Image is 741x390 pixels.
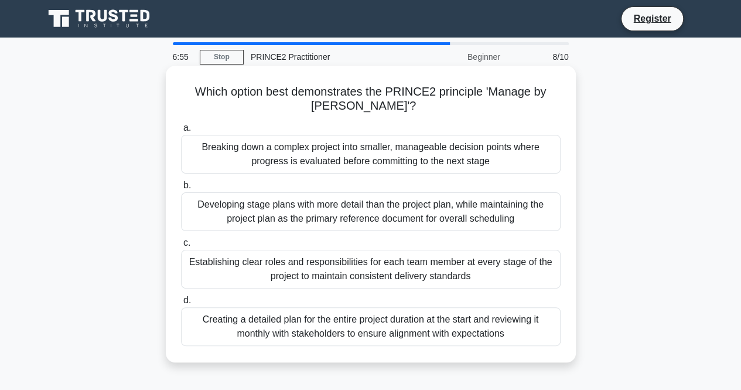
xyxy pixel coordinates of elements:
[183,295,191,305] span: d.
[183,123,191,133] span: a.
[180,84,562,114] h5: Which option best demonstrates the PRINCE2 principle 'Manage by [PERSON_NAME]'?
[626,11,678,26] a: Register
[181,192,561,231] div: Developing stage plans with more detail than the project plan, while maintaining the project plan...
[183,238,190,247] span: c.
[183,180,191,190] span: b.
[181,135,561,174] div: Breaking down a complex project into smaller, manageable decision points where progress is evalua...
[507,45,576,69] div: 8/10
[200,50,244,65] a: Stop
[181,307,561,346] div: Creating a detailed plan for the entire project duration at the start and reviewing it monthly wi...
[181,250,561,289] div: Establishing clear roles and responsibilities for each team member at every stage of the project ...
[405,45,507,69] div: Beginner
[166,45,200,69] div: 6:55
[244,45,405,69] div: PRINCE2 Practitioner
